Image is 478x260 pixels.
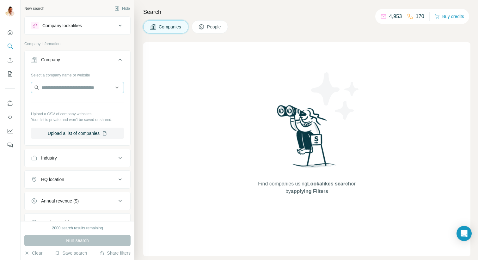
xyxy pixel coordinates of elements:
p: Company information [24,41,131,47]
div: HQ location [41,176,64,183]
div: New search [24,6,44,11]
div: Employees (size) [41,219,75,226]
span: People [207,24,222,30]
span: Find companies using or by [256,180,357,195]
button: Industry [25,150,130,166]
p: Your list is private and won't be saved or shared. [31,117,124,123]
button: Use Surfe API [5,112,15,123]
div: Annual revenue ($) [41,198,79,204]
button: Upload a list of companies [31,128,124,139]
div: Select a company name or website [31,70,124,78]
button: Dashboard [5,125,15,137]
img: Avatar [5,6,15,16]
button: Buy credits [435,12,464,21]
button: My lists [5,68,15,80]
div: Industry [41,155,57,161]
button: Clear [24,250,42,256]
p: 170 [416,13,424,20]
button: Company [25,52,130,70]
span: applying Filters [291,189,328,194]
p: 4,953 [389,13,402,20]
div: Company [41,57,60,63]
button: Company lookalikes [25,18,130,33]
button: Quick start [5,27,15,38]
button: Use Surfe on LinkedIn [5,98,15,109]
div: Open Intercom Messenger [457,226,472,241]
button: Save search [55,250,87,256]
img: Surfe Illustration - Woman searching with binoculars [274,103,340,174]
button: Share filters [99,250,131,256]
span: Companies [159,24,182,30]
button: Enrich CSV [5,54,15,66]
span: Lookalikes search [307,181,351,186]
div: 2000 search results remaining [52,225,103,231]
button: Search [5,40,15,52]
button: Feedback [5,139,15,151]
h4: Search [143,8,470,16]
p: Upload a CSV of company websites. [31,111,124,117]
button: HQ location [25,172,130,187]
button: Employees (size) [25,215,130,230]
img: Surfe Illustration - Stars [307,68,364,124]
button: Hide [110,4,134,13]
button: Annual revenue ($) [25,193,130,209]
div: Company lookalikes [42,22,82,29]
